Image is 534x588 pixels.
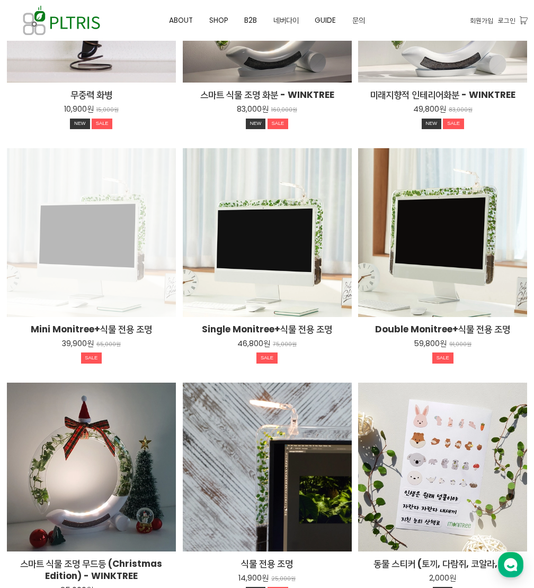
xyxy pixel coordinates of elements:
p: 10,900원 [64,104,94,114]
span: ABOUT [169,15,193,25]
a: 대화 [70,336,137,363]
span: SHOP [209,15,228,25]
p: 25,000원 [271,575,296,582]
div: SALE [256,352,278,363]
a: 스마트 식물 조명 화분 - WINKTREE 83,000원 160,000원 NEWSALE [183,89,352,132]
p: 75,000원 [273,341,297,348]
p: 46,800원 [237,339,270,349]
p: 2,000원 [429,573,456,583]
p: 83,000원 [449,106,473,113]
p: 160,000원 [271,106,297,113]
div: NEW [422,119,441,129]
a: Mini Monitree+식물 전용 조명 39,900원 65,000원 SALE [7,323,176,367]
div: SALE [81,352,102,363]
h2: 무중력 화병 [7,89,176,102]
h2: Single Monitree+식물 전용 조명 [183,323,352,336]
h2: 식물 전용 조명 [183,558,352,571]
a: 홈 [3,336,70,363]
p: 14,900원 [238,573,269,583]
div: NEW [70,119,90,129]
h2: 동물 스티커 (토끼, 다람쥐, 코알라, 새) [358,558,527,571]
div: SALE [432,352,453,363]
div: NEW [246,119,265,129]
h2: 스마트 식물 조명 화분 - WINKTREE [183,89,352,102]
p: 49,800원 [413,104,446,114]
span: GUIDE [315,15,336,25]
a: 로그인 [498,16,515,26]
p: 39,900원 [62,339,94,349]
h2: Double Monitree+식물 전용 조명 [358,323,527,336]
span: 홈 [33,352,40,360]
span: 설정 [164,352,177,360]
p: 83,000원 [237,104,269,114]
a: 무중력 화병 10,900원 15,000원 NEWSALE [7,89,176,132]
h2: 스마트 식물 조명 무드등 (Christmas Edition) - WINKTREE [7,558,176,583]
a: 미래지향적 인테리어화분 - WINKTREE 49,800원 83,000원 NEWSALE [358,89,527,132]
p: 65,000원 [96,341,121,348]
span: B2B [244,15,257,25]
h2: Mini Monitree+식물 전용 조명 [7,323,176,336]
div: SALE [268,119,289,129]
a: Double Monitree+식물 전용 조명 59,800원 91,000원 SALE [358,323,527,367]
span: 대화 [97,352,110,361]
p: 59,800원 [414,339,447,349]
div: SALE [443,119,464,129]
p: 91,000원 [449,341,471,348]
a: Single Monitree+식물 전용 조명 46,800원 75,000원 SALE [183,323,352,367]
span: 네버다이 [273,15,299,25]
a: 설정 [137,336,203,363]
h2: 미래지향적 인테리어화분 - WINKTREE [358,89,527,102]
a: 회원가입 [470,16,493,26]
span: 문의 [352,15,365,25]
p: 15,000원 [96,106,119,113]
div: SALE [92,119,113,129]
